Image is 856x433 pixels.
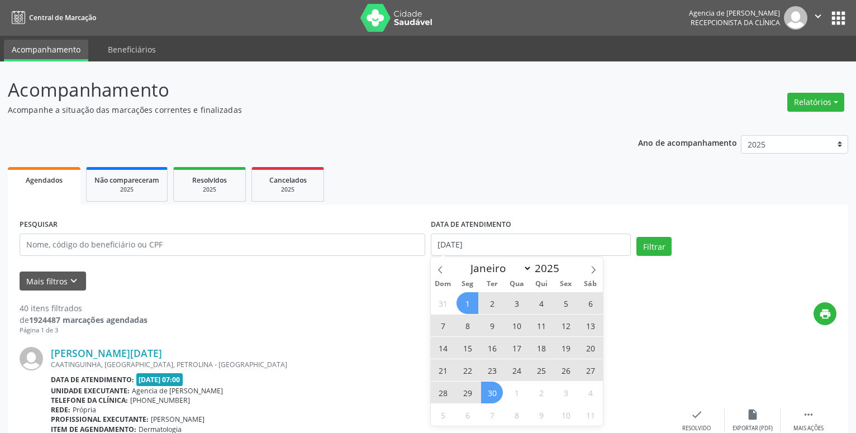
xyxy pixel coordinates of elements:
span: Setembro 14, 2025 [432,337,454,359]
input: Selecione um intervalo [431,234,631,256]
p: Acompanhe a situação das marcações correntes e finalizadas [8,104,596,116]
input: Year [532,261,569,275]
span: [PERSON_NAME] [151,415,205,424]
i: keyboard_arrow_down [68,275,80,287]
span: Seg [455,280,480,288]
b: Telefone da clínica: [51,396,128,405]
label: DATA DE ATENDIMENTO [431,216,511,234]
span: Sáb [578,280,603,288]
span: Outubro 8, 2025 [506,404,527,426]
span: Ter [480,280,505,288]
span: Setembro 12, 2025 [555,315,577,336]
div: Agencia de [PERSON_NAME] [689,8,780,18]
span: Setembro 11, 2025 [530,315,552,336]
span: Setembro 20, 2025 [579,337,601,359]
button: apps [829,8,848,28]
span: Outubro 6, 2025 [456,404,478,426]
span: Setembro 9, 2025 [481,315,503,336]
div: 2025 [182,185,237,194]
span: Setembro 27, 2025 [579,359,601,381]
label: PESQUISAR [20,216,58,234]
div: Mais ações [793,425,824,432]
span: Setembro 16, 2025 [481,337,503,359]
i:  [802,408,815,421]
img: img [20,347,43,370]
span: Outubro 7, 2025 [481,404,503,426]
span: Setembro 22, 2025 [456,359,478,381]
button: Mais filtroskeyboard_arrow_down [20,272,86,291]
p: Acompanhamento [8,76,596,104]
b: Data de atendimento: [51,375,134,384]
span: Outubro 9, 2025 [530,404,552,426]
span: Setembro 1, 2025 [456,292,478,314]
span: Setembro 7, 2025 [432,315,454,336]
a: Central de Marcação [8,8,96,27]
span: Qui [529,280,554,288]
span: Setembro 2, 2025 [481,292,503,314]
span: Setembro 30, 2025 [481,382,503,403]
span: Setembro 21, 2025 [432,359,454,381]
span: Cancelados [269,175,307,185]
span: Própria [73,405,96,415]
div: 2025 [94,185,159,194]
span: Qua [505,280,529,288]
div: CAATINGUINHA, [GEOGRAPHIC_DATA], PETROLINA - [GEOGRAPHIC_DATA] [51,360,669,369]
a: Acompanhamento [4,40,88,61]
span: [PHONE_NUMBER] [130,396,190,405]
span: Setembro 3, 2025 [506,292,527,314]
input: Nome, código do beneficiário ou CPF [20,234,425,256]
span: Outubro 11, 2025 [579,404,601,426]
div: Página 1 de 3 [20,326,148,335]
button: Filtrar [636,237,672,256]
span: Setembro 18, 2025 [530,337,552,359]
img: img [784,6,807,30]
b: Profissional executante: [51,415,149,424]
button: print [814,302,836,325]
span: Resolvidos [192,175,227,185]
b: Unidade executante: [51,386,130,396]
span: Agencia de [PERSON_NAME] [132,386,223,396]
div: 2025 [260,185,316,194]
select: Month [465,260,532,276]
b: Rede: [51,405,70,415]
i: check [691,408,703,421]
span: Outubro 5, 2025 [432,404,454,426]
a: Beneficiários [100,40,164,59]
span: Recepcionista da clínica [691,18,780,27]
div: 40 itens filtrados [20,302,148,314]
a: [PERSON_NAME][DATE] [51,347,162,359]
span: Setembro 26, 2025 [555,359,577,381]
div: Resolvido [682,425,711,432]
span: Outubro 3, 2025 [555,382,577,403]
span: Setembro 25, 2025 [530,359,552,381]
span: Setembro 10, 2025 [506,315,527,336]
div: de [20,314,148,326]
span: Agosto 31, 2025 [432,292,454,314]
span: Setembro 4, 2025 [530,292,552,314]
div: Exportar (PDF) [733,425,773,432]
span: [DATE] 07:00 [136,373,183,386]
span: Setembro 15, 2025 [456,337,478,359]
span: Dom [431,280,455,288]
span: Agendados [26,175,63,185]
span: Sex [554,280,578,288]
button: Relatórios [787,93,844,112]
span: Setembro 17, 2025 [506,337,527,359]
span: Setembro 23, 2025 [481,359,503,381]
span: Setembro 24, 2025 [506,359,527,381]
span: Central de Marcação [29,13,96,22]
strong: 1924487 marcações agendadas [29,315,148,325]
button:  [807,6,829,30]
span: Setembro 8, 2025 [456,315,478,336]
span: Outubro 1, 2025 [506,382,527,403]
i:  [812,10,824,22]
span: Outubro 2, 2025 [530,382,552,403]
p: Ano de acompanhamento [638,135,737,149]
span: Setembro 29, 2025 [456,382,478,403]
span: Setembro 6, 2025 [579,292,601,314]
span: Não compareceram [94,175,159,185]
span: Setembro 5, 2025 [555,292,577,314]
span: Setembro 28, 2025 [432,382,454,403]
i: insert_drive_file [746,408,759,421]
i: print [819,308,831,320]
